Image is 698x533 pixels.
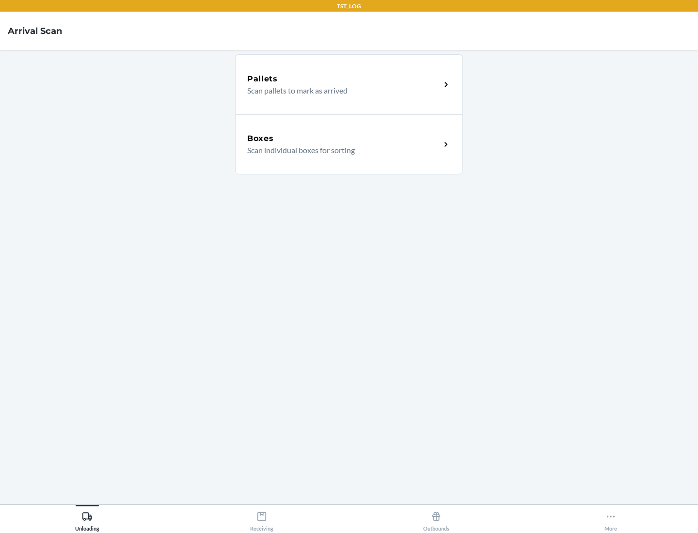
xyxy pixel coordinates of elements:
button: More [523,505,698,532]
h5: Boxes [247,133,274,144]
a: BoxesScan individual boxes for sorting [235,114,463,174]
button: Receiving [174,505,349,532]
h4: Arrival Scan [8,25,62,37]
p: Scan pallets to mark as arrived [247,85,433,96]
div: Receiving [250,507,273,532]
a: PalletsScan pallets to mark as arrived [235,54,463,114]
p: TST_LOG [337,2,361,11]
div: More [604,507,617,532]
div: Unloading [75,507,99,532]
h5: Pallets [247,73,278,85]
button: Outbounds [349,505,523,532]
p: Scan individual boxes for sorting [247,144,433,156]
div: Outbounds [423,507,449,532]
